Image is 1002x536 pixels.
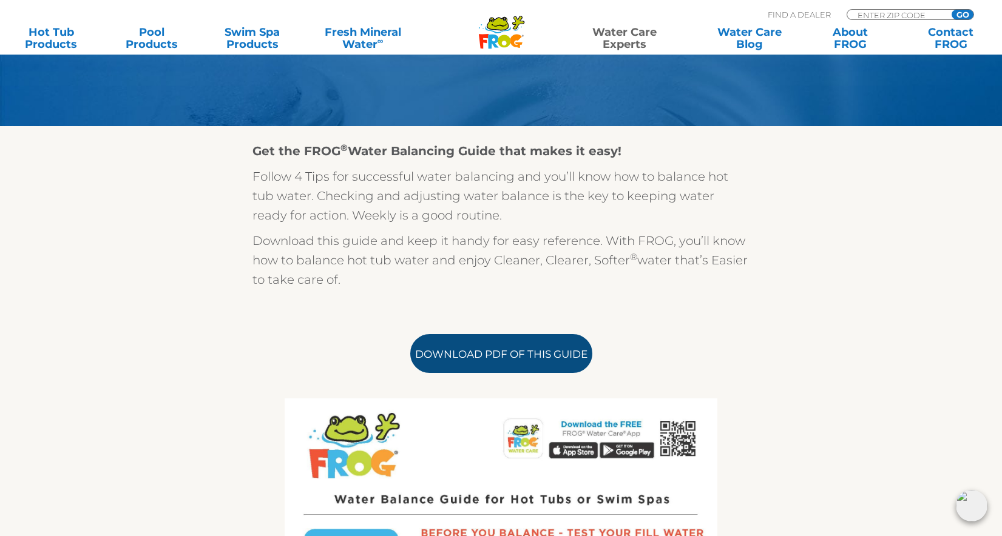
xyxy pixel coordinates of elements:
a: Water CareBlog [711,26,789,50]
a: Fresh MineralWater∞ [314,26,411,50]
p: Find A Dealer [768,9,831,20]
img: openIcon [956,490,987,521]
sup: ® [630,251,637,263]
a: Hot TubProducts [12,26,90,50]
a: AboutFROG [811,26,889,50]
sup: ∞ [377,36,384,45]
a: Water CareExperts [561,26,688,50]
strong: Get the FROG Water Balancing Guide that makes it easy! [252,144,621,158]
sup: ® [340,142,348,153]
a: PoolProducts [113,26,191,50]
a: Download PDF of this Guide [410,334,592,373]
p: Follow 4 Tips for successful water balancing and you’ll know how to balance hot tub water. Checki... [252,167,750,225]
a: Swim SpaProducts [213,26,291,50]
input: Zip Code Form [856,10,938,20]
input: GO [952,10,973,19]
p: Download this guide and keep it handy for easy reference. With FROG, you’ll know how to balance h... [252,231,750,289]
a: ContactFROG [912,26,990,50]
